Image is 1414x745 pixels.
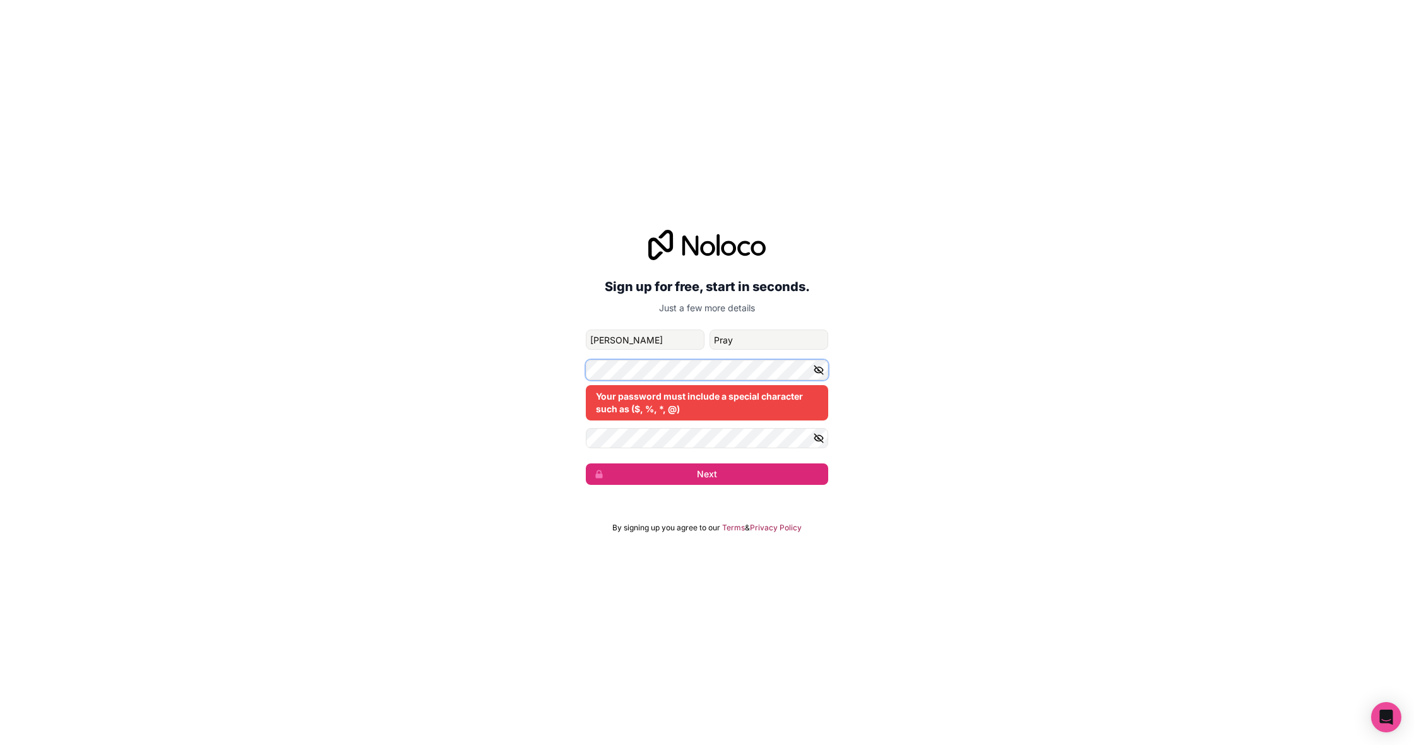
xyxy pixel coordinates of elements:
input: family-name [710,330,828,350]
input: given-name [586,330,704,350]
a: Terms [722,523,745,533]
a: Privacy Policy [750,523,802,533]
span: By signing up you agree to our [612,523,720,533]
h2: Sign up for free, start in seconds. [586,275,828,298]
div: Open Intercom Messenger [1371,702,1401,732]
button: Next [586,463,828,485]
input: Confirm password [586,428,828,448]
input: Password [586,360,828,380]
span: & [745,523,750,533]
p: Just a few more details [586,302,828,314]
div: Your password must include a special character such as ($, %, *, @) [586,385,828,420]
